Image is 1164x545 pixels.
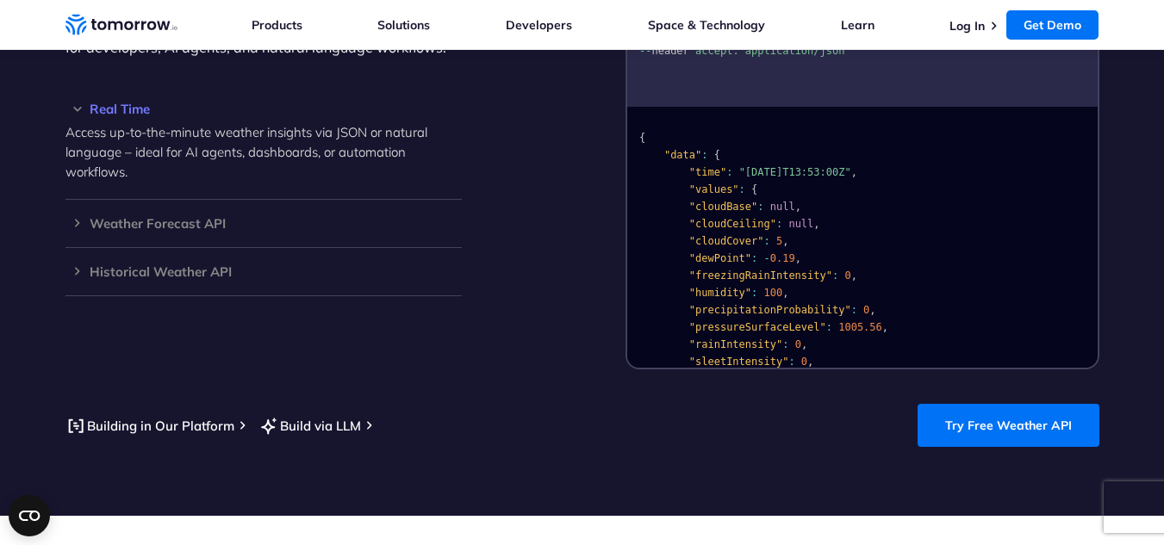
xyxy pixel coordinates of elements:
[738,183,744,195] span: :
[794,201,800,213] span: ,
[738,166,850,178] span: "[DATE]T13:53:00Z"
[838,321,882,333] span: 1005.56
[506,17,572,33] a: Developers
[850,304,856,316] span: :
[651,45,688,57] span: header
[751,287,757,299] span: :
[769,252,794,264] span: 0.19
[782,338,788,350] span: :
[65,12,177,38] a: Home link
[831,269,837,282] span: :
[763,252,769,264] span: -
[751,252,757,264] span: :
[869,304,875,316] span: ,
[782,235,788,247] span: ,
[800,356,806,368] span: 0
[252,17,302,33] a: Products
[688,218,775,230] span: "cloudCeiling"
[65,122,462,182] p: Access up-to-the-minute weather insights via JSON or natural language – ideal for AI agents, dash...
[763,235,769,247] span: :
[1006,10,1099,40] a: Get Demo
[688,338,781,350] span: "rainIntensity"
[688,287,750,299] span: "humidity"
[863,304,869,316] span: 0
[782,287,788,299] span: ,
[794,252,800,264] span: ,
[788,218,813,230] span: null
[881,321,887,333] span: ,
[688,252,750,264] span: "dewPoint"
[65,102,462,115] h3: Real Time
[9,495,50,536] button: Open CMP widget
[775,218,781,230] span: :
[800,338,806,350] span: ,
[688,201,756,213] span: "cloudBase"
[688,321,825,333] span: "pressureSurfaceLevel"
[688,183,738,195] span: "values"
[841,17,875,33] a: Learn
[648,17,765,33] a: Space & Technology
[639,45,651,57] span: --
[688,235,763,247] span: "cloudCover"
[850,269,856,282] span: ,
[688,269,831,282] span: "freezingRainIntensity"
[807,356,813,368] span: ,
[639,132,645,144] span: {
[688,45,850,57] span: 'accept: application/json'
[813,218,819,230] span: ,
[258,415,361,437] a: Build via LLM
[688,304,850,316] span: "precipitationProbability"
[757,201,763,213] span: :
[794,338,800,350] span: 0
[769,201,794,213] span: null
[775,235,781,247] span: 5
[949,18,985,34] a: Log In
[751,183,757,195] span: {
[788,356,794,368] span: :
[65,217,462,230] h3: Weather Forecast API
[688,166,725,178] span: "time"
[850,166,856,178] span: ,
[701,149,707,161] span: :
[825,321,831,333] span: :
[65,265,462,278] h3: Historical Weather API
[663,149,700,161] span: "data"
[844,269,850,282] span: 0
[763,287,782,299] span: 100
[377,17,430,33] a: Solutions
[688,356,788,368] span: "sleetIntensity"
[713,149,719,161] span: {
[65,415,234,437] a: Building in Our Platform
[726,166,732,178] span: :
[918,404,1099,447] a: Try Free Weather API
